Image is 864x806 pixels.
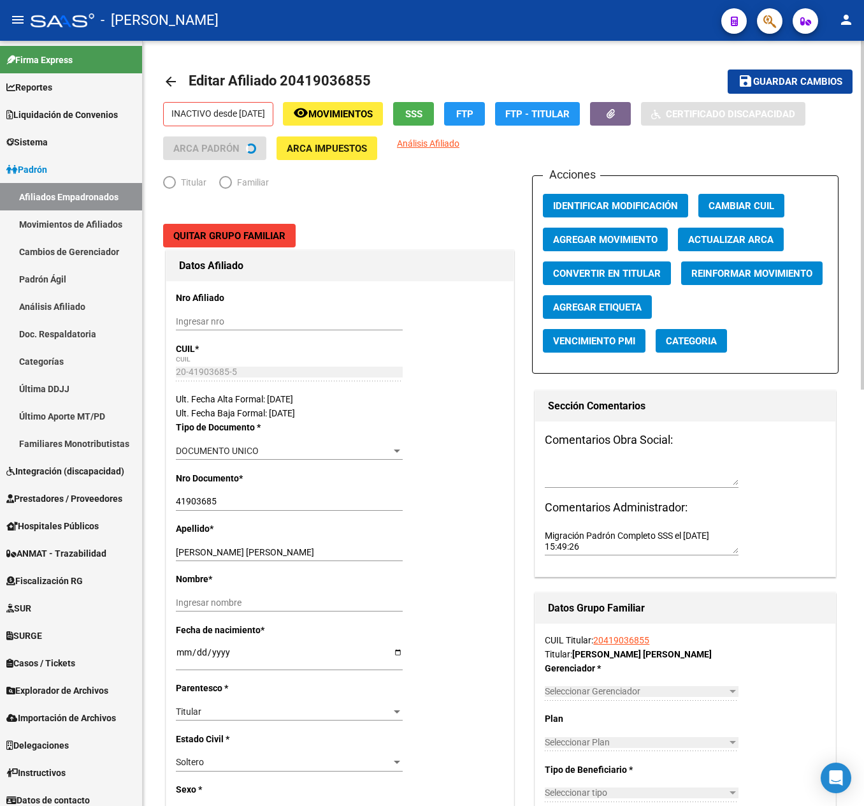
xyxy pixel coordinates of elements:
[101,6,219,34] span: - [PERSON_NAME]
[456,108,473,120] span: FTP
[678,228,784,251] button: Actualizar ARCA
[656,329,727,353] button: Categoria
[545,763,641,777] p: Tipo de Beneficiario *
[163,102,273,126] p: INACTIVO desde [DATE]
[545,686,727,697] span: Seleccionar Gerenciador
[543,329,645,353] button: Vencimiento PMI
[6,135,48,149] span: Sistema
[548,598,823,619] h1: Datos Grupo Familiar
[176,782,275,796] p: Sexo *
[821,763,851,793] div: Open Intercom Messenger
[176,681,275,695] p: Parentesco *
[176,291,275,305] p: Nro Afiliado
[6,492,122,506] span: Prestadores / Proveedores
[189,73,371,89] span: Editar Afiliado 20419036855
[688,234,774,245] span: Actualizar ARCA
[277,136,377,160] button: ARCA Impuestos
[397,138,459,149] span: Análisis Afiliado
[753,77,842,88] span: Guardar cambios
[666,108,795,120] span: Certificado Discapacidad
[6,464,124,478] span: Integración (discapacidad)
[553,335,635,347] span: Vencimiento PMI
[163,180,282,190] mat-radio-group: Elija una opción
[709,200,774,212] span: Cambiar CUIL
[6,601,31,615] span: SUR
[666,335,717,347] span: Categoria
[173,143,240,154] span: ARCA Padrón
[176,732,275,746] p: Estado Civil *
[495,102,580,126] button: FTP - Titular
[176,623,275,637] p: Fecha de nacimiento
[176,175,206,189] span: Titular
[308,108,373,120] span: Movimientos
[6,684,108,698] span: Explorador de Archivos
[287,143,367,154] span: ARCA Impuestos
[6,711,116,725] span: Importación de Archivos
[176,707,201,717] span: Titular
[543,261,671,285] button: Convertir en Titular
[6,163,47,177] span: Padrón
[6,766,66,780] span: Instructivos
[176,572,275,586] p: Nombre
[545,788,727,798] span: Seleccionar tipo
[176,392,504,406] div: Ult. Fecha Alta Formal: [DATE]
[545,737,727,748] span: Seleccionar Plan
[176,406,504,420] div: Ult. Fecha Baja Formal: [DATE]
[543,295,652,319] button: Agregar Etiqueta
[6,519,99,533] span: Hospitales Públicos
[163,136,266,160] button: ARCA Padrón
[6,629,42,643] span: SURGE
[6,80,52,94] span: Reportes
[553,234,658,245] span: Agregar Movimiento
[738,73,753,89] mat-icon: save
[6,738,69,752] span: Delegaciones
[548,396,823,416] h1: Sección Comentarios
[698,194,784,217] button: Cambiar CUIL
[553,302,642,313] span: Agregar Etiqueta
[543,228,668,251] button: Agregar Movimiento
[393,102,434,126] button: SSS
[444,102,485,126] button: FTP
[543,194,688,217] button: Identificar Modificación
[176,420,275,434] p: Tipo de Documento *
[176,757,204,767] span: Soltero
[6,546,106,561] span: ANMAT - Trazabilidad
[232,175,269,189] span: Familiar
[545,661,641,675] p: Gerenciador *
[572,649,712,659] strong: [PERSON_NAME] [PERSON_NAME]
[545,712,641,726] p: Plan
[681,261,823,285] button: Reinformar Movimiento
[593,635,649,645] a: 20419036855
[839,12,854,27] mat-icon: person
[691,268,812,279] span: Reinformar Movimiento
[545,633,826,661] div: CUIL Titular: Titular:
[641,102,805,126] button: Certificado Discapacidad
[6,108,118,122] span: Liquidación de Convenios
[543,166,600,184] h3: Acciones
[545,431,826,449] h3: Comentarios Obra Social:
[163,224,296,247] button: Quitar Grupo Familiar
[405,108,422,120] span: SSS
[176,446,259,456] span: DOCUMENTO UNICO
[179,256,501,276] h1: Datos Afiliado
[10,12,25,27] mat-icon: menu
[6,574,83,588] span: Fiscalización RG
[553,268,661,279] span: Convertir en Titular
[505,108,570,120] span: FTP - Titular
[163,74,178,89] mat-icon: arrow_back
[6,656,75,670] span: Casos / Tickets
[553,200,678,212] span: Identificar Modificación
[293,105,308,121] mat-icon: remove_red_eye
[728,70,853,93] button: Guardar cambios
[173,230,285,242] span: Quitar Grupo Familiar
[176,342,275,356] p: CUIL
[6,53,73,67] span: Firma Express
[283,102,383,126] button: Movimientos
[545,499,826,517] h3: Comentarios Administrador:
[176,522,275,536] p: Apellido
[176,471,275,485] p: Nro Documento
